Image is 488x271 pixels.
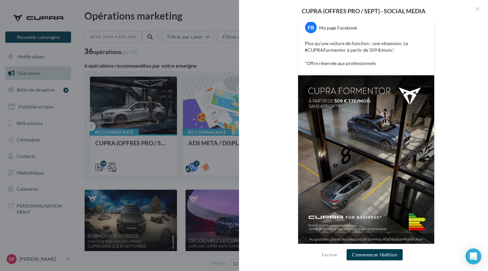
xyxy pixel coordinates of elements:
div: FB [305,22,317,33]
div: Open Intercom Messenger [465,248,481,264]
div: CUPRA (OFFRES PRO / SEPT) - SOCIAL MEDIA [250,8,477,14]
div: Ma page Facebook [319,25,357,31]
button: Fermer [319,251,340,259]
p: Plus qu’une voiture de fonction : une obsession. Le #CUPRAFormentor à partir de 509 €/mois.* *Off... [305,40,428,67]
button: Commencer l'édition [347,249,403,260]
